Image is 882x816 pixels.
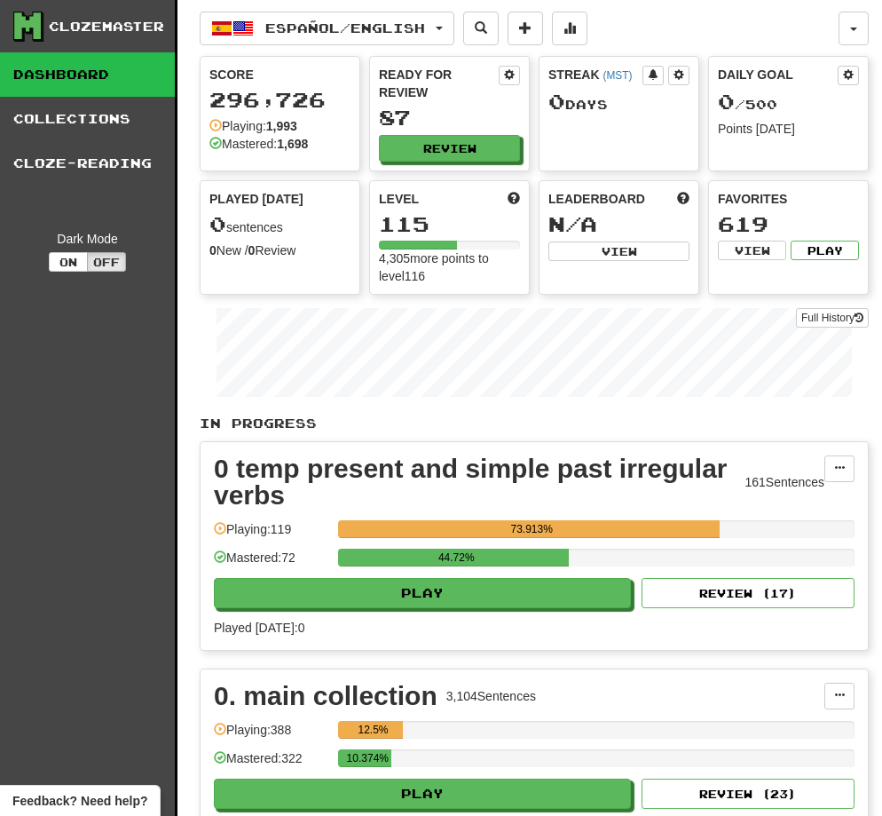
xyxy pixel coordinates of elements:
[214,549,329,578] div: Mastered: 72
[214,683,437,709] div: 0. main collection
[463,12,499,45] button: Search sentences
[548,66,642,83] div: Streak
[214,779,631,809] button: Play
[602,69,632,82] a: (MST)
[548,89,565,114] span: 0
[209,89,350,111] div: 296,726
[214,520,329,550] div: Playing: 119
[548,190,645,208] span: Leaderboard
[718,241,786,260] button: View
[214,456,736,509] div: 0 temp present and simple past irregular verbs
[548,91,689,114] div: Day s
[744,473,824,491] div: 161 Sentences
[718,213,859,235] div: 619
[548,211,597,236] span: N/A
[718,120,859,138] div: Points [DATE]
[209,66,350,83] div: Score
[552,12,587,45] button: More stats
[209,211,226,236] span: 0
[214,749,329,779] div: Mastered: 322
[209,213,350,236] div: sentences
[718,66,838,85] div: Daily Goal
[343,520,720,538] div: 73.913%
[718,89,735,114] span: 0
[718,190,859,208] div: Favorites
[791,241,859,260] button: Play
[677,190,689,208] span: This week in points, UTC
[49,252,88,272] button: On
[266,119,297,133] strong: 1,993
[13,230,161,248] div: Dark Mode
[548,242,689,261] button: View
[642,578,854,608] button: Review (17)
[508,190,520,208] span: Score more points to level up
[265,20,425,36] span: Español / English
[87,252,126,272] button: Off
[49,18,164,36] div: Clozemaster
[214,621,304,635] span: Played [DATE]: 0
[209,190,303,208] span: Played [DATE]
[209,135,308,153] div: Mastered:
[379,66,499,101] div: Ready for Review
[277,137,308,151] strong: 1,698
[642,779,854,809] button: Review (23)
[379,250,520,285] div: 4,305 more points to level 116
[214,721,329,750] div: Playing: 388
[209,243,217,257] strong: 0
[379,107,520,129] div: 87
[343,749,391,767] div: 10.374%
[379,190,419,208] span: Level
[796,308,869,328] a: Full History
[379,135,520,162] button: Review
[248,243,256,257] strong: 0
[209,242,350,259] div: New / Review
[508,12,543,45] button: Add sentence to collection
[343,721,403,739] div: 12.5%
[200,12,454,45] button: Español/English
[379,213,520,235] div: 115
[209,117,297,135] div: Playing:
[446,687,536,705] div: 3,104 Sentences
[12,792,147,810] span: Open feedback widget
[200,415,869,432] p: In Progress
[214,578,631,608] button: Play
[343,549,569,566] div: 44.72%
[718,97,777,112] span: / 500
